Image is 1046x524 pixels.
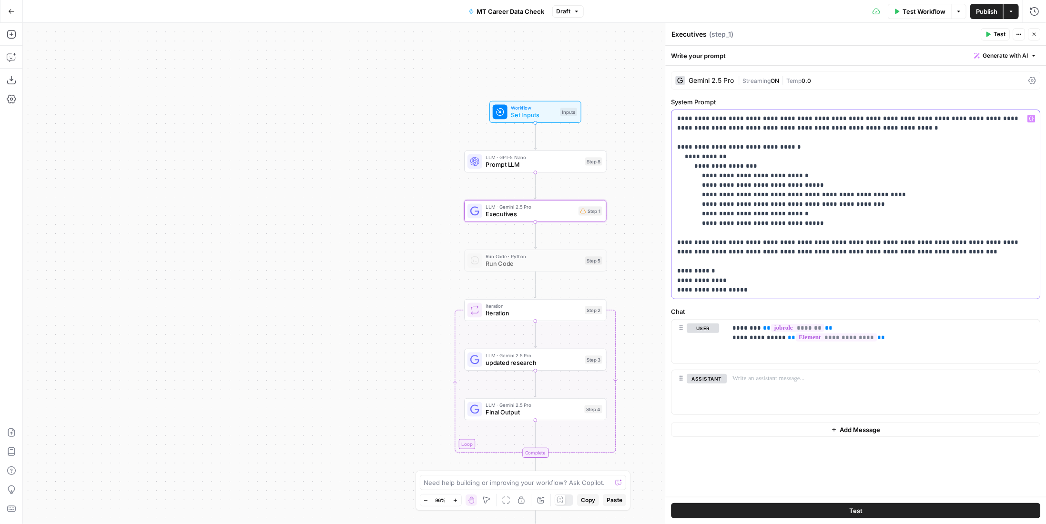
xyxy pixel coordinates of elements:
[585,157,603,165] div: Step 8
[976,7,997,16] span: Publish
[779,75,786,85] span: |
[464,299,607,321] div: LoopIterationIterationStep 2
[486,210,575,219] span: Executives
[585,256,603,264] div: Step 5
[840,425,880,434] span: Add Message
[486,402,580,409] span: LLM · Gemini 2.5 Pro
[671,320,719,363] div: user
[581,496,595,504] span: Copy
[534,321,537,348] g: Edge from step_2 to step_3
[738,75,742,85] span: |
[888,4,951,19] button: Test Workflow
[464,151,607,172] div: LLM · GPT-5 NanoPrompt LLMStep 8
[665,46,1046,65] div: Write your prompt
[522,448,548,458] div: Complete
[671,503,1040,518] button: Test
[994,30,1005,39] span: Test
[577,494,599,506] button: Copy
[511,104,556,111] span: Workflow
[464,398,607,420] div: LLM · Gemini 2.5 ProFinal OutputStep 4
[671,307,1040,316] label: Chat
[709,30,733,39] span: ( step_1 )
[607,496,622,504] span: Paste
[464,349,607,371] div: LLM · Gemini 2.5 Proupdated researchStep 3
[486,160,581,169] span: Prompt LLM
[771,77,779,84] span: ON
[464,250,607,272] div: Run Code · PythonRun CodeStep 5
[486,352,581,359] span: LLM · Gemini 2.5 Pro
[464,101,607,123] div: WorkflowSet InputsInputs
[786,77,802,84] span: Temp
[585,306,603,314] div: Step 2
[579,206,602,215] div: Step 1
[557,7,571,16] span: Draft
[477,7,545,16] span: MT Career Data Check
[560,108,578,116] div: Inputs
[436,496,446,504] span: 96%
[486,259,581,268] span: Run Code
[486,154,581,161] span: LLM · GPT-5 Nano
[742,77,771,84] span: Streaming
[534,172,537,199] g: Edge from step_8 to step_1
[486,203,575,211] span: LLM · Gemini 2.5 Pro
[486,302,581,310] span: Iteration
[849,506,863,515] span: Test
[534,370,537,397] g: Edge from step_3 to step_4
[486,358,581,367] span: updated research
[689,77,734,84] div: Gemini 2.5 Pro
[970,4,1003,19] button: Publish
[486,309,581,318] span: Iteration
[585,405,603,413] div: Step 4
[463,4,550,19] button: MT Career Data Check
[534,122,537,150] g: Edge from start to step_8
[534,271,537,298] g: Edge from step_5 to step_2
[464,448,607,458] div: Complete
[552,5,584,18] button: Draft
[903,7,945,16] span: Test Workflow
[687,374,727,383] button: assistant
[671,370,719,414] div: assistant
[687,323,719,333] button: user
[603,494,626,506] button: Paste
[511,111,556,120] span: Set Inputs
[671,30,707,39] textarea: Executives
[802,77,811,84] span: 0.0
[983,51,1028,60] span: Generate with AI
[970,50,1040,62] button: Generate with AI
[671,423,1040,437] button: Add Message
[534,222,537,249] g: Edge from step_1 to step_5
[981,28,1010,40] button: Test
[464,200,607,222] div: LLM · Gemini 2.5 ProExecutivesStep 1
[486,253,581,260] span: Run Code · Python
[671,97,1040,107] label: System Prompt
[585,355,603,363] div: Step 3
[486,408,580,417] span: Final Output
